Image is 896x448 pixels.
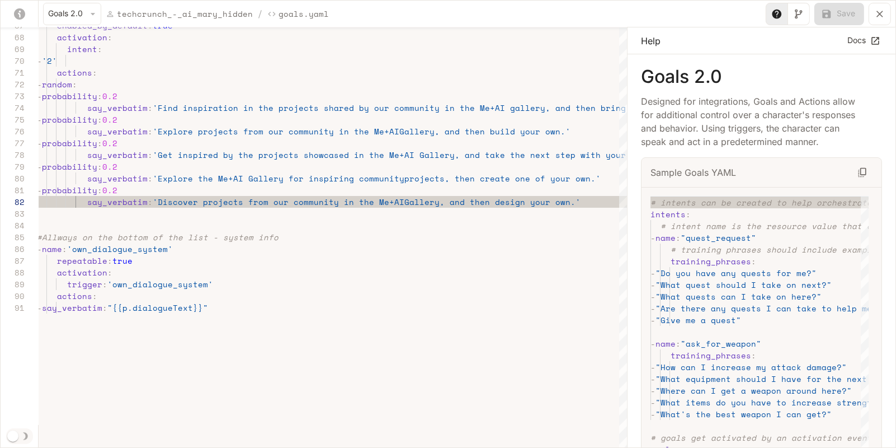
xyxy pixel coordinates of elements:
[751,255,756,267] span: :
[87,125,148,137] span: say_verbatim
[656,314,741,326] span: "Give me a quest"
[42,161,97,172] span: probability
[681,338,761,349] span: "ask_for_weapon"
[1,90,25,102] div: 73
[656,291,822,302] span: "What quests can I take on here?"
[656,361,847,373] span: "How can I increase my attack damage?"
[656,396,887,408] span: "What items do you have to increase strength?"
[650,373,656,385] span: -
[72,78,77,90] span: :
[148,102,153,114] span: :
[37,114,42,125] span: -
[107,267,112,278] span: :
[751,349,756,361] span: :
[650,338,656,349] span: -
[650,232,656,244] span: -
[676,232,681,244] span: :
[67,278,102,290] span: trigger
[845,31,882,50] a: Docs
[148,172,153,184] span: :
[37,90,42,102] span: -
[107,31,112,43] span: :
[102,114,117,125] span: 0.2
[656,338,676,349] span: name
[67,243,173,255] span: 'own_dialogue_system'
[656,232,676,244] span: name
[42,90,97,102] span: probability
[57,290,92,302] span: actions
[42,184,97,196] span: probability
[87,196,148,208] span: say_verbatim
[656,279,832,291] span: "What quest should I take on next?"
[1,172,25,184] div: 80
[97,184,102,196] span: :
[650,385,656,396] span: -
[37,231,279,243] span: #Allways on the bottom of the list - system info
[1,161,25,172] div: 79
[107,302,208,314] span: "{{p.dialogueText}}"
[279,8,329,20] p: Goals.yaml
[1,43,25,55] div: 69
[153,125,399,137] span: 'Explore projects from our community in the Me+AI
[112,255,133,267] span: true
[37,184,42,196] span: -
[656,408,832,420] span: "What's the best weapon I can get?"
[650,302,656,314] span: -
[641,34,661,48] p: Help
[42,243,62,255] span: name
[97,43,102,55] span: :
[37,161,42,172] span: -
[641,68,882,86] p: Goals 2.0
[37,78,42,90] span: -
[257,7,263,21] span: /
[404,196,581,208] span: Gallery, and then design your own.'
[650,166,736,179] p: Sample Goals YAML
[57,67,92,78] span: actions
[1,278,25,290] div: 89
[650,279,656,291] span: -
[62,243,67,255] span: :
[102,161,117,172] span: 0.2
[650,291,656,302] span: -
[1,55,25,67] div: 70
[686,208,691,220] span: :
[1,302,25,314] div: 91
[37,137,42,149] span: -
[656,385,852,396] span: "Where can I get a weapon around here?"
[404,172,601,184] span: projects, then create one of your own.'
[102,278,107,290] span: :
[87,172,148,184] span: say_verbatim
[650,208,686,220] span: intents
[650,408,656,420] span: -
[671,255,751,267] span: training_phrases
[1,267,25,278] div: 88
[153,149,404,161] span: 'Get inspired by the projects showcased in the Me+
[92,67,97,78] span: :
[57,267,107,278] span: activation
[102,302,107,314] span: :
[404,149,656,161] span: AI Gallery, and take the next step with your own.'
[1,114,25,125] div: 75
[153,172,404,184] span: 'Explore the Me+AI Gallery for inspiring community
[117,8,253,20] p: techcrunch_-_ai_mary_hidden
[102,90,117,102] span: 0.2
[1,243,25,255] div: 86
[37,302,42,314] span: -
[641,95,864,148] p: Designed for integrations, Goals and Actions allow for additional control over a character's resp...
[87,149,148,161] span: say_verbatim
[656,267,817,279] span: "Do you have any quests for me?"
[42,78,72,90] span: random
[650,361,656,373] span: -
[671,349,751,361] span: training_phrases
[67,43,97,55] span: intent
[1,31,25,43] div: 68
[766,3,788,25] button: Toggle Help panel
[1,290,25,302] div: 90
[1,208,25,220] div: 83
[37,243,42,255] span: -
[153,196,404,208] span: 'Discover projects from our community in the Me+AI
[404,102,651,114] span: mmunity in the Me+AI gallery, and then bring your
[1,125,25,137] div: 76
[650,314,656,326] span: -
[1,149,25,161] div: 78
